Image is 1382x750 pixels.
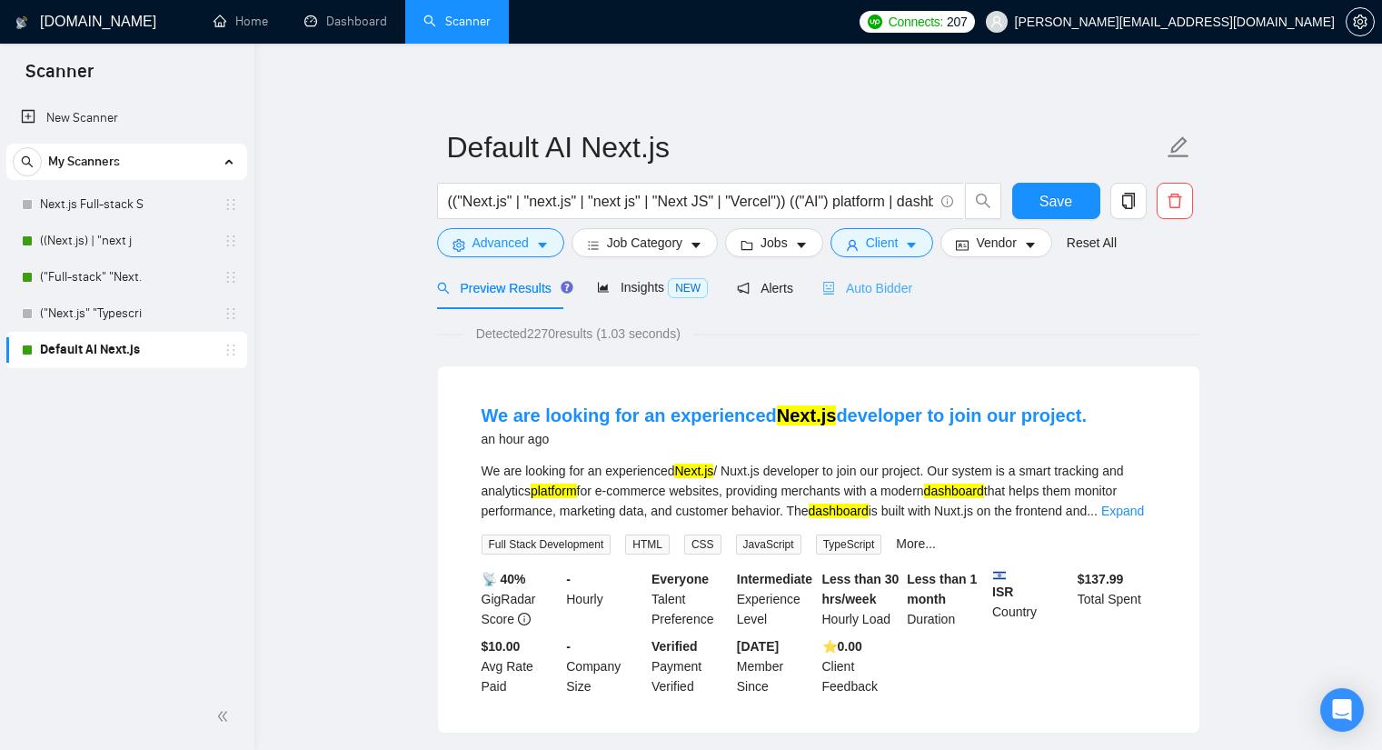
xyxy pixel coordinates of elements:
[651,572,709,586] b: Everyone
[224,197,238,212] span: holder
[40,295,213,332] a: ("Next.js" "Typescri
[1167,135,1190,159] span: edit
[690,238,702,252] span: caret-down
[989,569,1074,629] div: Country
[947,12,967,32] span: 207
[536,238,549,252] span: caret-down
[846,238,859,252] span: user
[684,535,721,555] span: CSS
[1074,569,1159,629] div: Total Spent
[224,234,238,248] span: holder
[482,405,1087,425] a: We are looking for an experiencedNext.jsdeveloper to join our project.
[607,233,682,253] span: Job Category
[224,343,238,357] span: holder
[597,280,708,295] span: Insights
[816,535,882,555] span: TypeScript
[822,572,900,606] b: Less than 30 hrs/week
[990,15,1003,28] span: user
[304,14,387,29] a: dashboardDashboard
[822,281,912,295] span: Auto Bidder
[924,484,984,498] mark: dashboard
[819,569,904,629] div: Hourly Load
[1039,190,1072,213] span: Save
[518,613,531,625] span: info-circle
[737,282,750,295] span: notification
[907,572,977,606] b: Less than 1 month
[463,324,693,344] span: Detected 2270 results (1.03 seconds)
[437,282,450,295] span: search
[956,238,969,252] span: idcard
[482,535,611,555] span: Full Stack Development
[896,536,936,551] a: More...
[725,228,823,257] button: folderJobscaret-down
[868,15,882,29] img: upwork-logo.png
[1067,233,1117,253] a: Reset All
[993,569,1006,582] img: 🇮🇱
[1078,572,1124,586] b: $ 137.99
[216,707,234,725] span: double-left
[482,461,1156,521] div: We are looking for an experienced / Nuxt.js developer to join our project. Our system is a smart ...
[1346,7,1375,36] button: setting
[1087,504,1098,518] span: ...
[531,484,577,498] mark: platform
[1347,15,1374,29] span: setting
[648,636,733,696] div: Payment Verified
[976,233,1016,253] span: Vendor
[966,193,1000,209] span: search
[1024,238,1037,252] span: caret-down
[819,636,904,696] div: Client Feedback
[1320,688,1364,732] div: Open Intercom Messenger
[566,639,571,654] b: -
[1101,504,1144,518] a: Expand
[830,228,934,257] button: userClientcaret-down
[572,228,718,257] button: barsJob Categorycaret-down
[761,233,788,253] span: Jobs
[566,572,571,586] b: -
[437,281,568,295] span: Preview Results
[478,569,563,629] div: GigRadar Score
[40,223,213,259] a: ((Next.js) | "next j
[21,100,233,136] a: New Scanner
[668,278,708,298] span: NEW
[648,569,733,629] div: Talent Preference
[822,282,835,295] span: robot
[40,259,213,295] a: ("Full-stack" "Next.
[965,183,1001,219] button: search
[224,306,238,321] span: holder
[48,144,120,180] span: My Scanners
[472,233,529,253] span: Advanced
[1158,193,1192,209] span: delete
[889,12,943,32] span: Connects:
[423,14,491,29] a: searchScanner
[11,58,108,96] span: Scanner
[447,125,1163,170] input: Scanner name...
[625,535,670,555] span: HTML
[482,428,1087,450] div: an hour ago
[903,569,989,629] div: Duration
[562,569,648,629] div: Hourly
[6,100,247,136] li: New Scanner
[651,639,698,654] b: Verified
[214,14,268,29] a: homeHome
[737,572,812,586] b: Intermediate
[733,636,819,696] div: Member Since
[40,186,213,223] a: Next.js Full-stack S
[992,569,1070,599] b: ISR
[737,281,793,295] span: Alerts
[940,228,1051,257] button: idcardVendorcaret-down
[482,572,526,586] b: 📡 40%
[736,535,801,555] span: JavaScript
[6,144,247,368] li: My Scanners
[822,639,862,654] b: ⭐️ 0.00
[733,569,819,629] div: Experience Level
[941,195,953,207] span: info-circle
[562,636,648,696] div: Company Size
[448,190,933,213] input: Search Freelance Jobs...
[1110,183,1147,219] button: copy
[478,636,563,696] div: Avg Rate Paid
[452,238,465,252] span: setting
[224,270,238,285] span: holder
[13,147,42,176] button: search
[674,464,713,478] mark: Next.js
[482,639,521,654] b: $10.00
